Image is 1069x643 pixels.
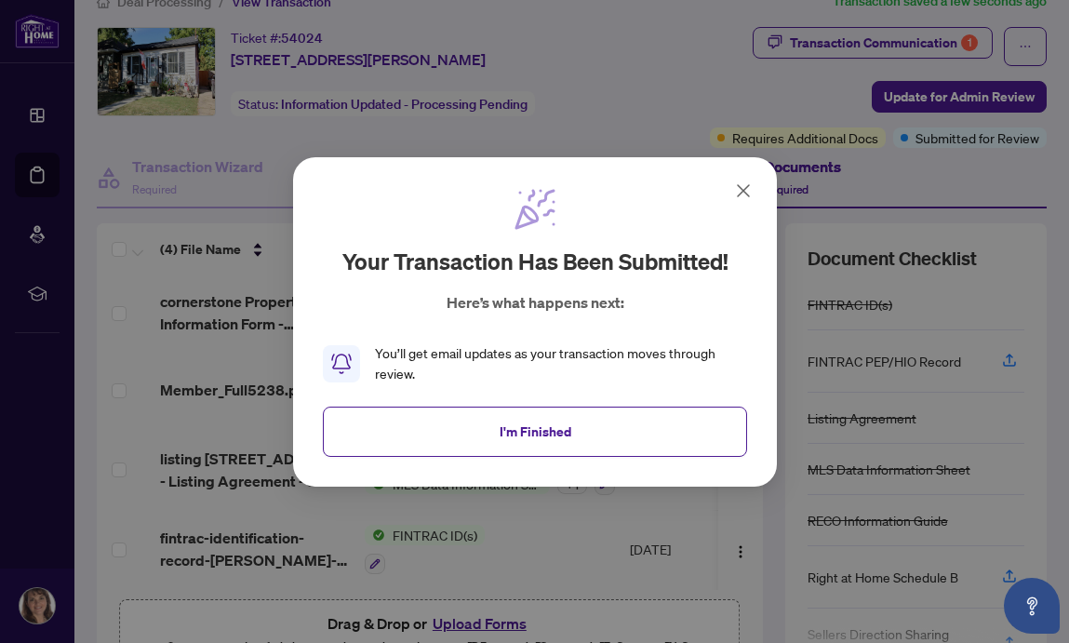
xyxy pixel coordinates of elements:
[499,416,570,446] span: I'm Finished
[375,343,747,384] div: You’ll get email updates as your transaction moves through review.
[1004,578,1060,634] button: Open asap
[341,247,728,276] h2: Your transaction has been submitted!
[446,291,623,314] p: Here’s what happens next:
[323,406,747,456] button: I'm Finished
